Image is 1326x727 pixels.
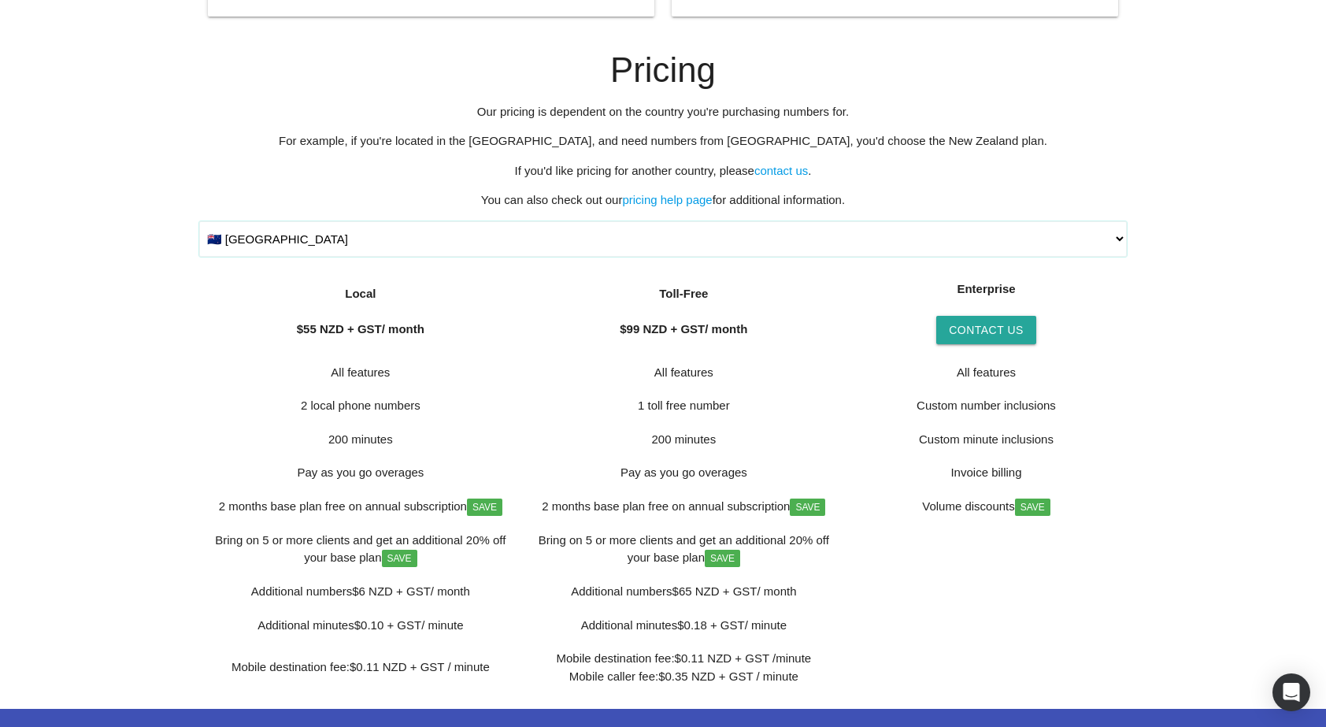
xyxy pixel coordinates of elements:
p: For example, if you're located in the [GEOGRAPHIC_DATA], and need numbers from [GEOGRAPHIC_DATA],... [199,132,1128,150]
td: 1 toll free number [522,389,846,423]
span: $65 NZD + GST [672,584,757,598]
span: $0.18 + GST [677,618,744,632]
td: Pay as you go overages [199,456,523,490]
div: Open Intercom Messenger [1272,673,1310,711]
span: $99 NZD + GST [620,322,705,336]
p: If you'd like pricing for another country, please . [199,162,1128,180]
span: $0.11 NZD + GST / minute [350,660,490,673]
th: Toll-Free / month [522,269,846,356]
a: contact us [754,164,808,177]
span: $0.10 + GST [354,618,421,632]
td: Additional numbers / month [522,575,846,609]
span: $55 NZD + GST [297,322,382,336]
td: Mobile destination fee: [199,642,523,693]
td: Custom minute inclusions [846,423,1128,457]
h2: Pricing [199,51,1128,89]
span: $0.11 NZD + GST /minute [675,651,812,665]
td: Additional numbers / month [199,575,523,609]
td: 2 local phone numbers [199,389,523,423]
td: 200 minutes [522,423,846,457]
p: You can also check out our for additional information. [199,191,1128,210]
td: Additional minutes / minute [522,609,846,643]
span: $0.35 NZD + GST / minute [658,670,798,683]
p: Our pricing is dependent on the country you're purchasing numbers for. [199,103,1128,121]
td: All features [199,356,523,390]
td: Custom number inclusions [846,389,1128,423]
td: Bring on 5 or more clients and get an additional 20% off your base plan [199,524,523,576]
td: Mobile destination fee: Mobile caller fee: [522,642,846,693]
td: Invoice billing [846,456,1128,490]
th: Enterprise [846,269,1128,356]
td: Bring on 5 or more clients and get an additional 20% off your base plan [522,524,846,576]
button: Contact us [936,316,1036,344]
a: pricing help page [622,193,712,206]
td: 2 months base plan free on annual subscription [199,490,523,524]
td: Pay as you go overages [522,456,846,490]
span: $6 NZD + GST [352,584,431,598]
td: Additional minutes / minute [199,609,523,643]
th: Local / month [199,269,523,356]
td: Volume discounts [846,490,1128,524]
td: All features [522,356,846,390]
td: All features [846,356,1128,390]
td: 200 minutes [199,423,523,457]
td: 2 months base plan free on annual subscription [522,490,846,524]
